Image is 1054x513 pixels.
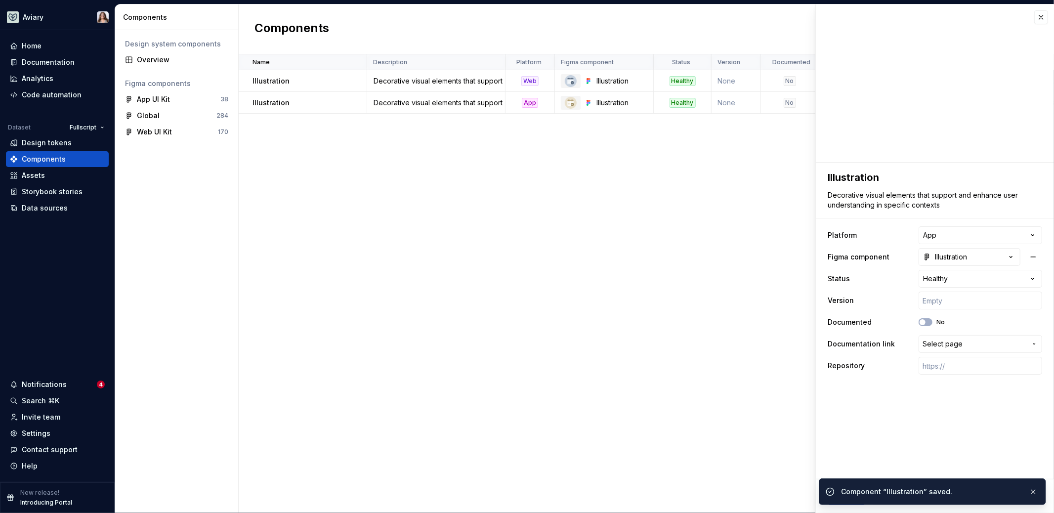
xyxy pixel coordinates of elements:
[6,87,109,103] a: Code automation
[828,274,850,284] label: Status
[8,124,31,131] div: Dataset
[121,124,232,140] a: Web UI Kit170
[22,428,50,438] div: Settings
[253,98,290,108] p: Illustration
[22,41,42,51] div: Home
[22,461,38,471] div: Help
[784,98,796,108] div: No
[522,98,538,108] div: App
[828,296,854,305] label: Version
[784,76,796,86] div: No
[6,168,109,183] a: Assets
[121,91,232,107] a: App UI Kit38
[6,135,109,151] a: Design tokens
[22,154,66,164] div: Components
[97,381,105,388] span: 4
[253,58,270,66] p: Name
[20,499,72,507] p: Introducing Portal
[923,252,967,262] div: Illustration
[673,58,691,66] p: Status
[919,248,1020,266] button: Illustration
[22,396,59,406] div: Search ⌘K
[121,52,232,68] a: Overview
[22,138,72,148] div: Design tokens
[137,127,172,137] div: Web UI Kit
[22,90,82,100] div: Code automation
[70,124,96,131] span: Fullscript
[516,58,542,66] p: Platform
[772,58,810,66] p: Documented
[123,12,234,22] div: Components
[2,6,113,28] button: AviaryBrittany Hogg
[6,54,109,70] a: Documentation
[216,112,228,120] div: 284
[368,76,505,86] div: Decorative visual elements that support and enhance user understanding in specific contexts
[828,339,895,349] label: Documentation link
[22,74,53,84] div: Analytics
[561,58,614,66] p: Figma component
[22,57,75,67] div: Documentation
[6,151,109,167] a: Components
[936,318,945,326] label: No
[368,98,505,108] div: Decorative visual elements that support and enhance user understanding in specific contexts
[6,200,109,216] a: Data sources
[253,76,290,86] p: Illustration
[828,361,865,371] label: Repository
[565,97,577,109] img: Illustration
[22,380,67,389] div: Notifications
[6,458,109,474] button: Help
[826,188,1040,212] textarea: Decorative visual elements that support and enhance user understanding in specific contexts
[919,292,1042,309] input: Empty
[919,357,1042,375] input: https://
[22,203,68,213] div: Data sources
[712,92,761,114] td: None
[816,4,1054,163] iframe: figma-embed
[596,98,647,108] div: Illustration
[22,187,83,197] div: Storybook stories
[7,11,19,23] img: 256e2c79-9abd-4d59-8978-03feab5a3943.png
[6,442,109,458] button: Contact support
[125,39,228,49] div: Design system components
[6,38,109,54] a: Home
[6,393,109,409] button: Search ⌘K
[220,95,228,103] div: 38
[22,412,60,422] div: Invite team
[565,75,577,87] img: Illustration
[373,58,407,66] p: Description
[254,20,329,38] h2: Components
[137,55,228,65] div: Overview
[97,11,109,23] img: Brittany Hogg
[6,409,109,425] a: Invite team
[22,171,45,180] div: Assets
[670,98,696,108] div: Healthy
[137,111,160,121] div: Global
[521,76,539,86] div: Web
[6,184,109,200] a: Storybook stories
[22,445,78,455] div: Contact support
[137,94,170,104] div: App UI Kit
[919,335,1042,353] button: Select page
[841,487,1021,497] div: Component “Illustration” saved.
[828,317,872,327] label: Documented
[596,76,647,86] div: Illustration
[125,79,228,88] div: Figma components
[923,339,963,349] span: Select page
[717,58,740,66] p: Version
[6,426,109,441] a: Settings
[218,128,228,136] div: 170
[20,489,59,497] p: New release!
[828,252,889,262] label: Figma component
[6,71,109,86] a: Analytics
[826,169,1040,186] textarea: Illustration
[670,76,696,86] div: Healthy
[828,230,857,240] label: Platform
[712,70,761,92] td: None
[121,108,232,124] a: Global284
[6,377,109,392] button: Notifications4
[65,121,109,134] button: Fullscript
[23,12,43,22] div: Aviary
